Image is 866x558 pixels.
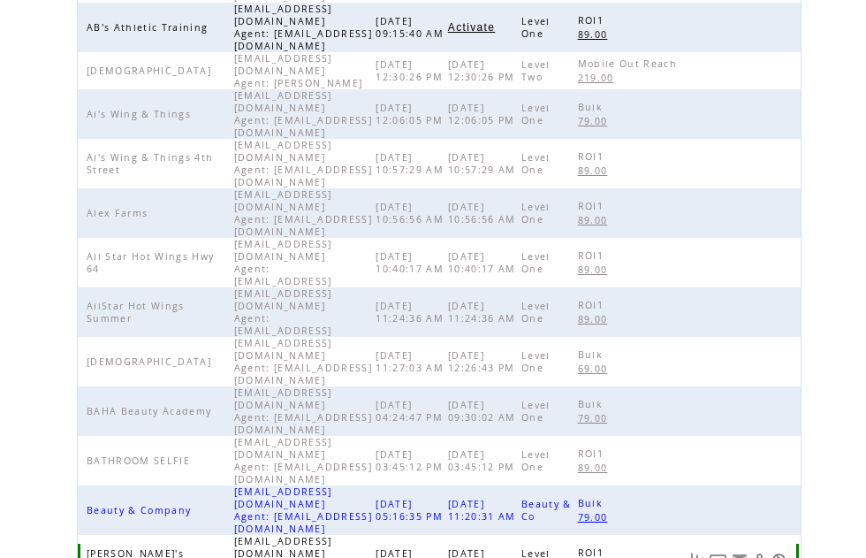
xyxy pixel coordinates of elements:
[87,355,216,368] span: [DEMOGRAPHIC_DATA]
[578,28,612,41] span: 89.00
[578,14,608,27] span: ROI1
[578,72,619,84] span: 219.00
[578,460,617,475] a: 89.00
[87,65,216,77] span: [DEMOGRAPHIC_DATA]
[87,151,213,176] span: Al's Wing & Things 4th Street
[578,348,607,361] span: Bulk
[448,498,520,523] span: [DATE] 11:20:31 AM
[521,399,551,424] span: Level One
[448,58,520,83] span: [DATE] 12:30:26 PM
[87,21,212,34] span: AB's Athletic Training
[578,361,617,376] a: 69.00
[521,201,551,225] span: Level One
[448,21,495,34] span: Activate
[234,52,368,89] span: [EMAIL_ADDRESS][DOMAIN_NAME] Agent: [PERSON_NAME]
[521,250,551,275] span: Level One
[448,151,520,176] span: [DATE] 10:57:29 AM
[234,89,372,139] span: [EMAIL_ADDRESS][DOMAIN_NAME] Agent: [EMAIL_ADDRESS][DOMAIN_NAME]
[376,102,447,126] span: [DATE] 12:06:05 PM
[578,115,612,127] span: 79.00
[578,497,607,509] span: Bulk
[87,504,195,516] span: Beauty & Company
[234,3,372,52] span: [EMAIL_ADDRESS][DOMAIN_NAME] Agent: [EMAIL_ADDRESS][DOMAIN_NAME]
[376,448,447,473] span: [DATE] 03:45:12 PM
[376,399,447,424] span: [DATE] 04:24:47 PM
[448,201,520,225] span: [DATE] 10:56:56 AM
[521,349,551,374] span: Level One
[578,163,617,178] a: 89.00
[521,15,551,40] span: Level One
[521,102,551,126] span: Level One
[448,250,520,275] span: [DATE] 10:40:17 AM
[448,399,520,424] span: [DATE] 09:30:02 AM
[234,287,337,337] span: [EMAIL_ADDRESS][DOMAIN_NAME] Agent: [EMAIL_ADDRESS]
[578,150,608,163] span: ROI1
[234,188,372,238] span: [EMAIL_ADDRESS][DOMAIN_NAME] Agent: [EMAIL_ADDRESS][DOMAIN_NAME]
[234,436,372,485] span: [EMAIL_ADDRESS][DOMAIN_NAME] Agent: [EMAIL_ADDRESS][DOMAIN_NAME]
[448,22,495,33] a: Activate
[578,313,612,325] span: 89.00
[578,262,617,277] a: 89.00
[376,498,447,523] span: [DATE] 05:16:35 PM
[448,349,520,374] span: [DATE] 12:26:43 PM
[234,485,372,535] span: [EMAIL_ADDRESS][DOMAIN_NAME] Agent: [EMAIL_ADDRESS][DOMAIN_NAME]
[448,300,520,325] span: [DATE] 11:24:36 AM
[578,27,617,42] a: 89.00
[578,412,612,424] span: 79.00
[578,57,681,70] span: Mobile Out Reach
[578,70,623,85] a: 219.00
[448,102,520,126] span: [DATE] 12:06:05 PM
[578,264,612,276] span: 89.00
[376,300,448,325] span: [DATE] 11:24:36 AM
[234,238,337,287] span: [EMAIL_ADDRESS][DOMAIN_NAME] Agent: [EMAIL_ADDRESS]
[234,337,372,386] span: [EMAIL_ADDRESS][DOMAIN_NAME] Agent: [EMAIL_ADDRESS][DOMAIN_NAME]
[376,349,448,374] span: [DATE] 11:27:03 AM
[578,249,608,262] span: ROI1
[521,58,551,83] span: Level Two
[578,410,617,425] a: 79.00
[234,139,372,188] span: [EMAIL_ADDRESS][DOMAIN_NAME] Agent: [EMAIL_ADDRESS][DOMAIN_NAME]
[87,455,194,467] span: BATHROOM SELFIE
[578,363,612,375] span: 69.00
[578,164,612,177] span: 89.00
[87,405,216,417] span: BAHA Beauty Academy
[521,448,551,473] span: Level One
[87,108,195,120] span: Al's Wing & Things
[234,386,372,436] span: [EMAIL_ADDRESS][DOMAIN_NAME] Agent: [EMAIL_ADDRESS][DOMAIN_NAME]
[87,300,185,325] span: AllStar Hot Wings Summer
[578,214,612,226] span: 89.00
[578,462,612,474] span: 89.00
[578,113,617,128] a: 79.00
[578,200,608,212] span: ROI1
[578,299,608,311] span: ROI1
[521,498,572,523] span: Beauty & Co
[87,207,152,219] span: Alex Farms
[578,509,617,524] a: 79.00
[87,250,214,275] span: All Star Hot Wings Hwy 64
[521,151,551,176] span: Level One
[376,58,447,83] span: [DATE] 12:30:26 PM
[448,448,520,473] span: [DATE] 03:45:12 PM
[376,201,448,225] span: [DATE] 10:56:56 AM
[376,250,448,275] span: [DATE] 10:40:17 AM
[578,398,607,410] span: Bulk
[578,311,617,326] a: 89.00
[578,511,612,524] span: 79.00
[578,447,608,460] span: ROI1
[376,151,448,176] span: [DATE] 10:57:29 AM
[521,300,551,325] span: Level One
[376,15,448,40] span: [DATE] 09:15:40 AM
[578,101,607,113] span: Bulk
[578,212,617,227] a: 89.00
